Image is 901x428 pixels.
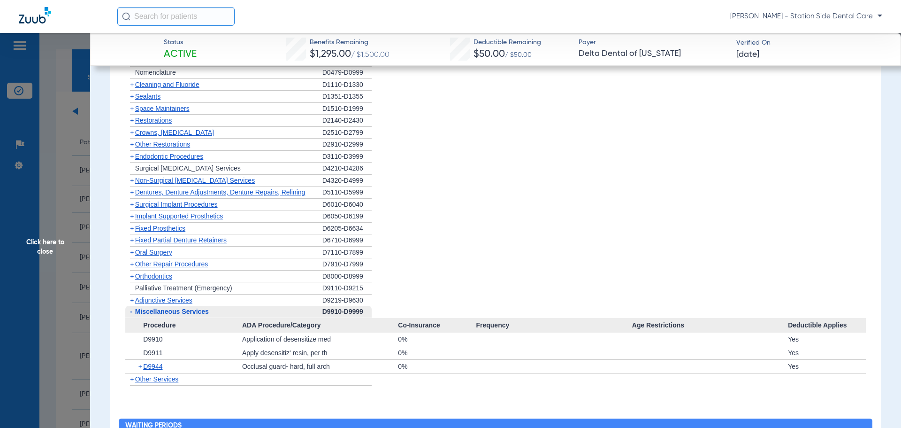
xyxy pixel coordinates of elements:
[398,333,476,346] div: 0%
[398,318,476,333] span: Co-Insurance
[322,103,372,115] div: D1510-D1999
[322,210,372,223] div: D6050-D6199
[632,318,788,333] span: Age Restrictions
[788,346,866,359] div: Yes
[135,225,185,232] span: Fixed Prosthetics
[788,333,866,346] div: Yes
[135,375,179,383] span: Other Services
[135,117,172,124] span: Restorations
[143,363,162,370] span: D9944
[130,93,134,100] span: +
[135,81,199,88] span: Cleaning and Fluoride
[322,91,372,103] div: D1351-D1355
[135,69,176,76] span: Nomenclature
[135,249,172,256] span: Oral Surgery
[351,51,389,59] span: / $1,500.00
[130,308,132,315] span: -
[310,49,351,59] span: $1,295.00
[322,247,372,259] div: D7110-D7899
[505,52,532,58] span: / $50.00
[322,139,372,151] div: D2910-D2999
[730,12,882,21] span: [PERSON_NAME] - Station Side Dental Care
[473,38,541,47] span: Deductible Remaining
[130,375,134,383] span: +
[130,153,134,160] span: +
[130,236,134,244] span: +
[135,308,209,315] span: Miscellaneous Services
[579,38,728,47] span: Payer
[322,306,372,318] div: D9910-D9999
[130,272,134,280] span: +
[130,117,134,124] span: +
[130,105,134,112] span: +
[135,105,190,112] span: Space Maintainers
[135,212,223,220] span: Implant Supported Prosthetics
[138,360,144,373] span: +
[130,296,134,304] span: +
[322,295,372,306] div: D9219-D9630
[242,333,398,346] div: Application of desensitize med
[322,234,372,247] div: D6710-D6999
[135,236,227,244] span: Fixed Partial Denture Retainers
[135,296,192,304] span: Adjunctive Services
[322,151,372,163] div: D3110-D3999
[242,346,398,359] div: Apply desensitiz' resin, per th
[135,272,172,280] span: Orthodontics
[130,249,134,256] span: +
[398,360,476,373] div: 0%
[242,360,398,373] div: Occlusal guard- hard, full arch
[322,282,372,295] div: D9110-D9215
[130,188,134,196] span: +
[135,153,204,160] span: Endodontic Procedures
[135,284,232,292] span: Palliative Treatment (Emergency)
[130,212,134,220] span: +
[322,223,372,235] div: D6205-D6634
[135,260,208,268] span: Other Repair Procedures
[476,318,632,333] span: Frequency
[143,335,162,343] span: D9910
[130,129,134,136] span: +
[130,260,134,268] span: +
[130,225,134,232] span: +
[322,67,372,79] div: D0479-D0999
[122,12,130,21] img: Search Icon
[164,48,197,61] span: Active
[135,93,160,100] span: Sealants
[117,7,235,26] input: Search for patients
[143,349,162,357] span: D9911
[135,140,191,148] span: Other Restorations
[19,7,51,23] img: Zuub Logo
[135,201,218,208] span: Surgical Implant Procedures
[242,318,398,333] span: ADA Procedure/Category
[130,177,134,184] span: +
[398,346,476,359] div: 0%
[322,127,372,139] div: D2510-D2799
[322,258,372,271] div: D7910-D7999
[135,164,241,172] span: Surgical [MEDICAL_DATA] Services
[788,318,866,333] span: Deductible Applies
[322,163,372,175] div: D4210-D4286
[310,38,389,47] span: Benefits Remaining
[322,175,372,187] div: D4320-D4999
[135,188,305,196] span: Dentures, Denture Adjustments, Denture Repairs, Relining
[322,271,372,283] div: D8000-D8999
[736,38,886,48] span: Verified On
[130,201,134,208] span: +
[125,318,242,333] span: Procedure
[788,360,866,373] div: Yes
[579,48,728,60] span: Delta Dental of [US_STATE]
[135,129,214,136] span: Crowns, [MEDICAL_DATA]
[322,199,372,211] div: D6010-D6040
[322,79,372,91] div: D1110-D1330
[736,49,759,61] span: [DATE]
[130,140,134,148] span: +
[322,115,372,127] div: D2140-D2430
[322,187,372,199] div: D5110-D5999
[164,38,197,47] span: Status
[130,81,134,88] span: +
[473,49,505,59] span: $50.00
[135,177,255,184] span: Non-Surgical [MEDICAL_DATA] Services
